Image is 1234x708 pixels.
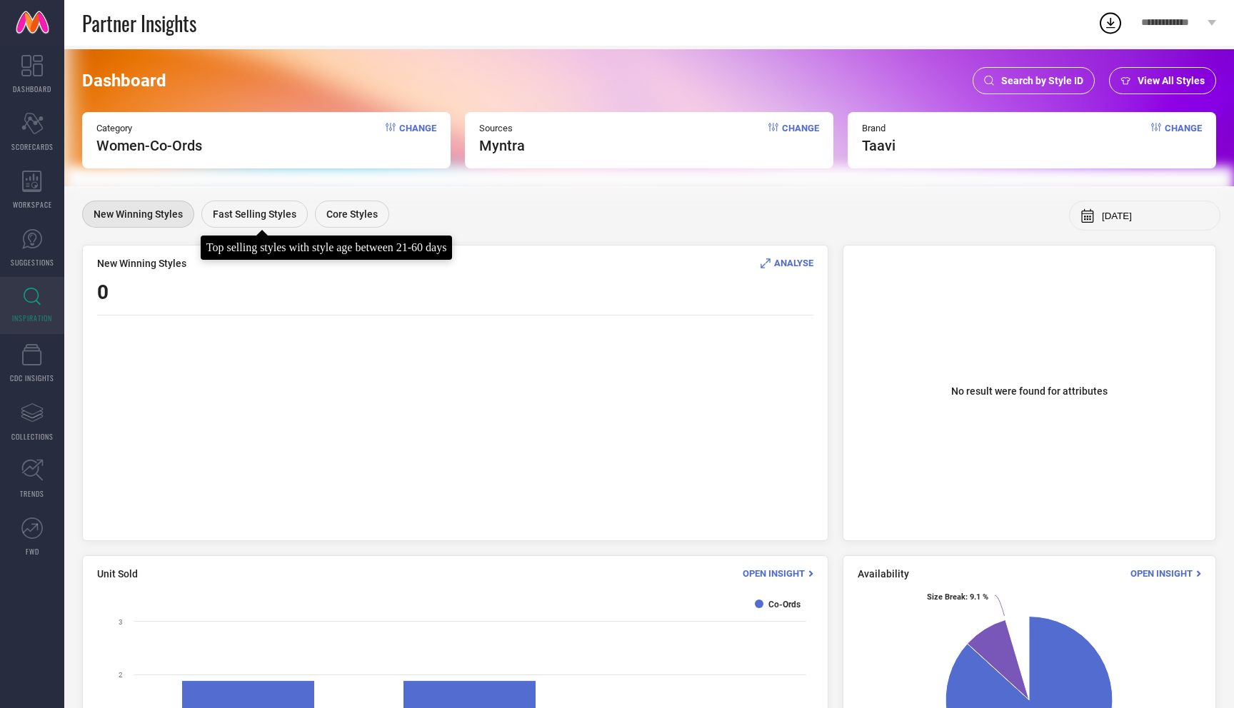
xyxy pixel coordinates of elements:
span: Change [1165,123,1202,154]
span: 0 [97,280,109,304]
span: Women-Co-Ords [96,137,202,154]
span: New Winning Styles [97,258,186,269]
span: Core Styles [326,208,378,220]
span: No result were found for attributes [951,385,1108,397]
span: Dashboard [82,71,166,91]
div: Open Insight [1130,567,1201,580]
span: TRENDS [20,488,44,499]
span: Search by Style ID [1001,75,1083,86]
div: Open download list [1098,10,1123,36]
span: COLLECTIONS [11,431,54,442]
span: Category [96,123,202,133]
span: taavi [862,137,896,154]
span: Fast Selling Styles [213,208,296,220]
span: myntra [479,137,525,154]
span: WORKSPACE [13,199,52,210]
span: View All Styles [1138,75,1205,86]
span: Sources [479,123,525,133]
div: Top selling styles with style age between 21-60 days [206,241,447,254]
span: Availability [858,568,909,580]
div: Analyse [761,256,813,270]
span: Open Insight [743,568,805,579]
span: Unit Sold [97,568,138,580]
span: INSPIRATION [12,313,52,323]
span: New Winning Styles [94,208,183,220]
span: Brand [862,123,896,133]
span: Change [399,123,436,154]
text: : 9.1 % [927,592,988,602]
text: 2 [119,671,123,679]
span: SUGGESTIONS [11,257,54,268]
text: Co-Ords [768,600,801,610]
input: Select month [1102,211,1209,221]
span: Open Insight [1130,568,1193,579]
span: ANALYSE [774,258,813,268]
text: 3 [119,618,123,626]
span: Change [782,123,819,154]
tspan: Size Break [927,592,965,602]
span: FWD [26,546,39,557]
span: CDC INSIGHTS [10,373,54,383]
span: SCORECARDS [11,141,54,152]
span: DASHBOARD [13,84,51,94]
div: Open Insight [743,567,813,580]
span: Partner Insights [82,9,196,38]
